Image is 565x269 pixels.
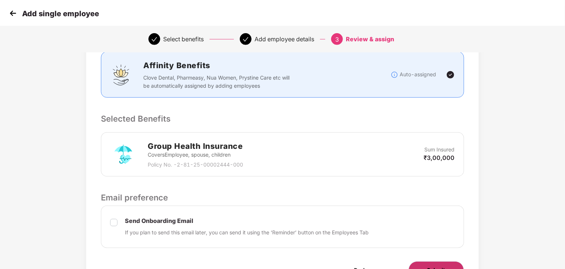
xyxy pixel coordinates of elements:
[101,191,464,204] p: Email preference
[425,146,455,154] p: Sum Insured
[125,228,369,237] p: If you plan to send this email later, you can send it using the ‘Reminder’ button on the Employee...
[400,70,436,78] p: Auto-assigned
[7,8,18,19] img: svg+xml;base64,PHN2ZyB4bWxucz0iaHR0cDovL3d3dy53My5vcmcvMjAwMC9zdmciIHdpZHRoPSIzMCIgaGVpZ2h0PSIzMC...
[148,140,243,152] h2: Group Health Insurance
[243,36,249,42] span: check
[143,59,390,71] h2: Affinity Benefits
[148,161,243,169] p: Policy No. - 2-81-25-00002444-000
[143,74,292,90] p: Clove Dental, Pharmeasy, Nua Women, Prystine Care etc will be automatically assigned by adding em...
[255,33,314,45] div: Add employee details
[424,154,455,162] p: ₹3,00,000
[22,9,99,18] p: Add single employee
[446,70,455,79] img: svg+xml;base64,PHN2ZyBpZD0iVGljay0yNHgyNCIgeG1sbnM9Imh0dHA6Ly93d3cudzMub3JnLzIwMDAvc3ZnIiB3aWR0aD...
[125,217,369,225] p: Send Onboarding Email
[151,36,157,42] span: check
[110,141,137,168] img: svg+xml;base64,PHN2ZyB4bWxucz0iaHR0cDovL3d3dy53My5vcmcvMjAwMC9zdmciIHdpZHRoPSI3MiIgaGVpZ2h0PSI3Mi...
[163,33,204,45] div: Select benefits
[335,36,339,43] span: 3
[110,64,132,86] img: svg+xml;base64,PHN2ZyBpZD0iQWZmaW5pdHlfQmVuZWZpdHMiIGRhdGEtbmFtZT0iQWZmaW5pdHkgQmVuZWZpdHMiIHhtbG...
[391,71,398,78] img: svg+xml;base64,PHN2ZyBpZD0iSW5mb18tXzMyeDMyIiBkYXRhLW5hbWU9IkluZm8gLSAzMngzMiIgeG1sbnM9Imh0dHA6Ly...
[346,33,394,45] div: Review & assign
[101,112,464,125] p: Selected Benefits
[148,151,243,159] p: Covers Employee, spouse, children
